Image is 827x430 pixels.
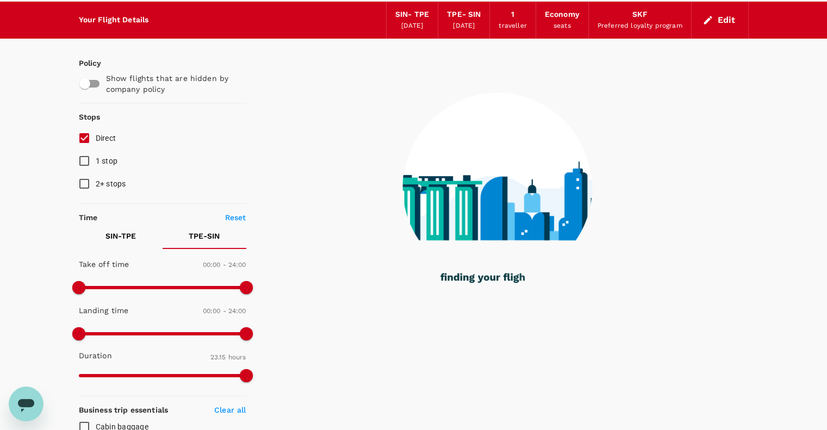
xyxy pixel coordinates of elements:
[554,21,571,32] div: seats
[79,14,149,26] div: Your Flight Details
[79,113,101,121] strong: Stops
[210,353,246,361] span: 23.15 hours
[700,11,739,29] button: Edit
[598,21,682,32] div: Preferred loyalty program
[79,350,112,361] p: Duration
[545,9,580,21] div: Economy
[79,58,89,68] p: Policy
[96,157,118,165] span: 1 stop
[511,9,514,21] div: 1
[453,21,475,32] div: [DATE]
[395,9,429,21] div: SIN - TPE
[401,21,423,32] div: [DATE]
[79,305,129,316] p: Landing time
[79,406,169,414] strong: Business trip essentials
[225,212,246,223] p: Reset
[499,21,526,32] div: traveller
[96,134,116,142] span: Direct
[106,73,239,95] p: Show flights that are hidden by company policy
[447,9,481,21] div: TPE - SIN
[203,307,246,315] span: 00:00 - 24:00
[632,9,647,21] div: SKF
[214,404,246,415] p: Clear all
[440,273,534,283] g: finding your flights
[79,259,129,270] p: Take off time
[79,212,98,223] p: Time
[96,179,126,188] span: 2+ stops
[9,387,43,421] iframe: Button to launch messaging window
[203,261,246,269] span: 00:00 - 24:00
[105,230,136,241] p: SIN - TPE
[189,230,220,241] p: TPE - SIN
